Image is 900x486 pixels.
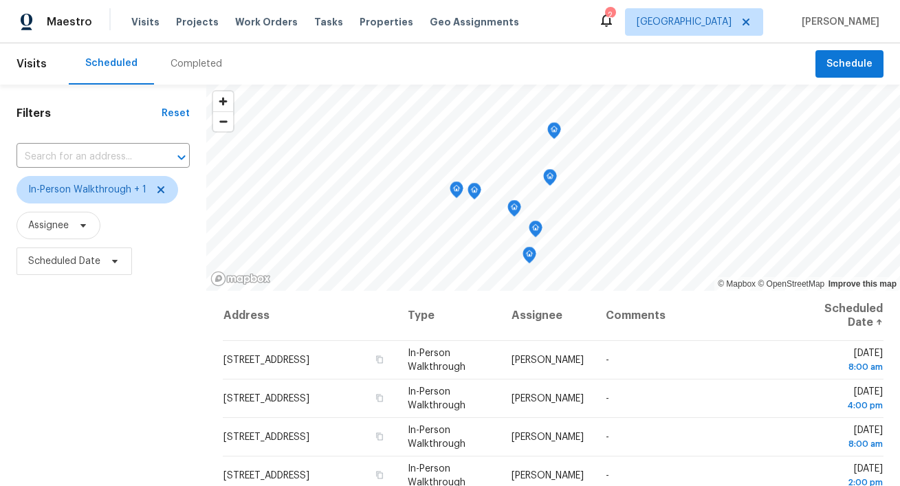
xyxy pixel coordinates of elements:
[815,50,883,78] button: Schedule
[826,56,872,73] span: Schedule
[408,349,465,372] span: In-Person Walkthrough
[796,15,879,29] span: [PERSON_NAME]
[758,279,824,289] a: OpenStreetMap
[793,291,883,341] th: Scheduled Date ↑
[637,15,732,29] span: [GEOGRAPHIC_DATA]
[17,49,47,79] span: Visits
[235,15,298,29] span: Work Orders
[468,183,481,204] div: Map marker
[501,291,595,341] th: Assignee
[213,91,233,111] button: Zoom in
[512,432,584,442] span: [PERSON_NAME]
[17,146,151,168] input: Search for an address...
[210,271,271,287] a: Mapbox homepage
[162,107,190,120] div: Reset
[360,15,413,29] span: Properties
[28,219,69,232] span: Assignee
[804,426,883,451] span: [DATE]
[828,279,897,289] a: Improve this map
[595,291,793,341] th: Comments
[430,15,519,29] span: Geo Assignments
[172,148,191,167] button: Open
[206,85,900,291] canvas: Map
[131,15,160,29] span: Visits
[512,471,584,481] span: [PERSON_NAME]
[523,247,536,268] div: Map marker
[606,394,609,404] span: -
[718,279,756,289] a: Mapbox
[512,355,584,365] span: [PERSON_NAME]
[17,107,162,120] h1: Filters
[171,57,222,71] div: Completed
[804,387,883,412] span: [DATE]
[512,394,584,404] span: [PERSON_NAME]
[373,392,386,404] button: Copy Address
[804,399,883,412] div: 4:00 pm
[450,181,463,203] div: Map marker
[223,394,309,404] span: [STREET_ADDRESS]
[408,426,465,449] span: In-Person Walkthrough
[28,183,146,197] span: In-Person Walkthrough + 1
[606,471,609,481] span: -
[606,432,609,442] span: -
[223,291,397,341] th: Address
[408,387,465,410] span: In-Person Walkthrough
[213,111,233,131] button: Zoom out
[373,353,386,366] button: Copy Address
[85,56,138,70] div: Scheduled
[28,254,100,268] span: Scheduled Date
[804,437,883,451] div: 8:00 am
[47,15,92,29] span: Maestro
[213,112,233,131] span: Zoom out
[605,8,615,22] div: 2
[804,349,883,374] span: [DATE]
[547,122,561,144] div: Map marker
[223,355,309,365] span: [STREET_ADDRESS]
[804,360,883,374] div: 8:00 am
[223,471,309,481] span: [STREET_ADDRESS]
[397,291,501,341] th: Type
[529,221,542,242] div: Map marker
[543,169,557,190] div: Map marker
[176,15,219,29] span: Projects
[507,200,521,221] div: Map marker
[223,432,309,442] span: [STREET_ADDRESS]
[314,17,343,27] span: Tasks
[606,355,609,365] span: -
